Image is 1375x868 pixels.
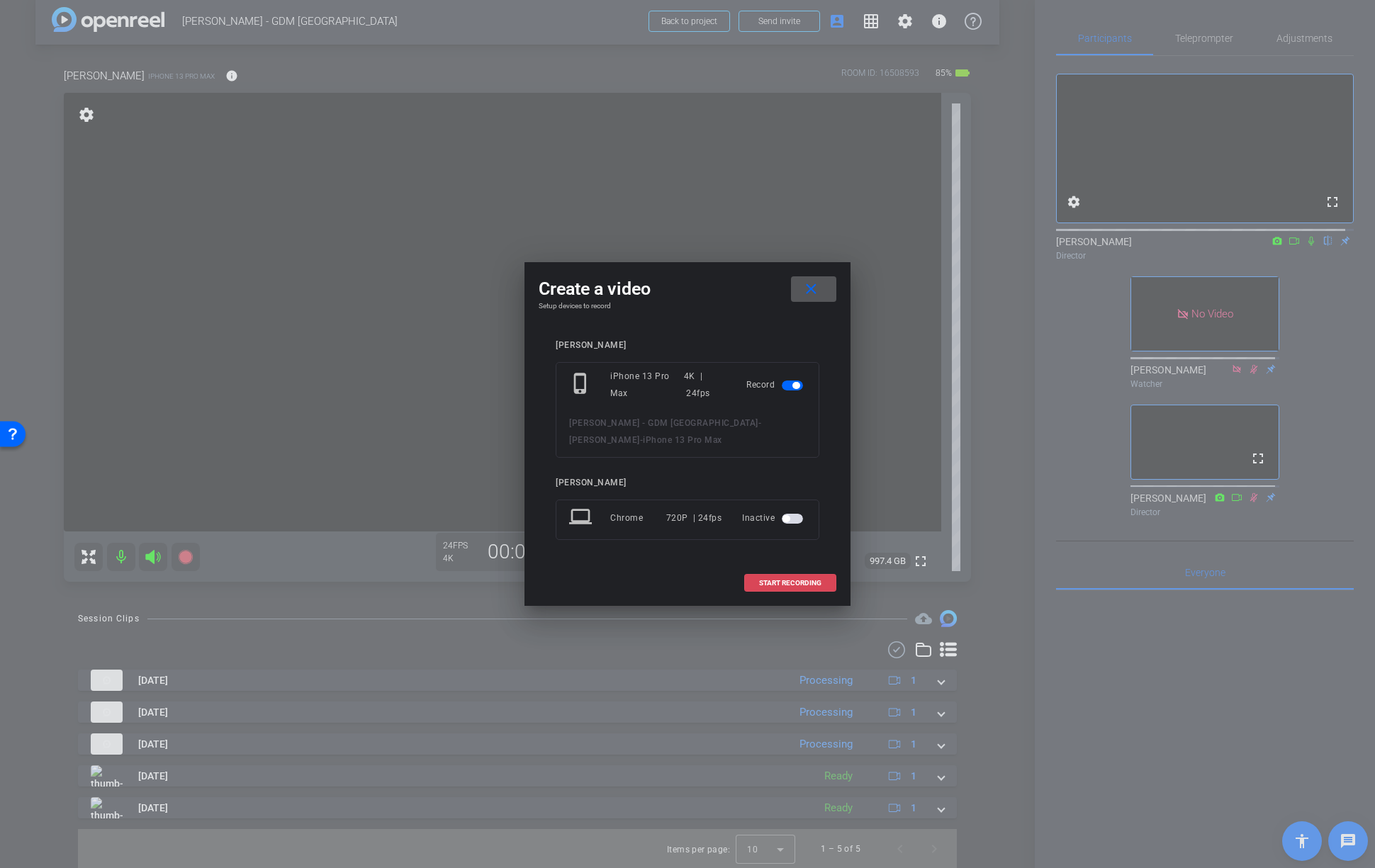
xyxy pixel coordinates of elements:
[610,368,684,402] div: iPhone 13 Pro Max
[759,580,821,587] span: START RECORDING
[569,418,758,428] span: [PERSON_NAME] - GDM [GEOGRAPHIC_DATA]
[758,418,762,428] span: -
[556,478,819,488] div: [PERSON_NAME]
[539,302,836,310] h4: Setup devices to record
[569,435,640,445] span: [PERSON_NAME]
[539,276,836,302] div: Create a video
[666,505,722,531] div: 720P | 24fps
[556,340,819,351] div: [PERSON_NAME]
[742,505,806,531] div: Inactive
[744,574,836,592] button: START RECORDING
[802,281,820,298] mat-icon: close
[569,372,595,398] mat-icon: phone_iphone
[610,505,666,531] div: Chrome
[640,435,644,445] span: -
[746,368,806,402] div: Record
[684,368,726,402] div: 4K | 24fps
[643,435,722,445] span: iPhone 13 Pro Max
[569,505,595,531] mat-icon: laptop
